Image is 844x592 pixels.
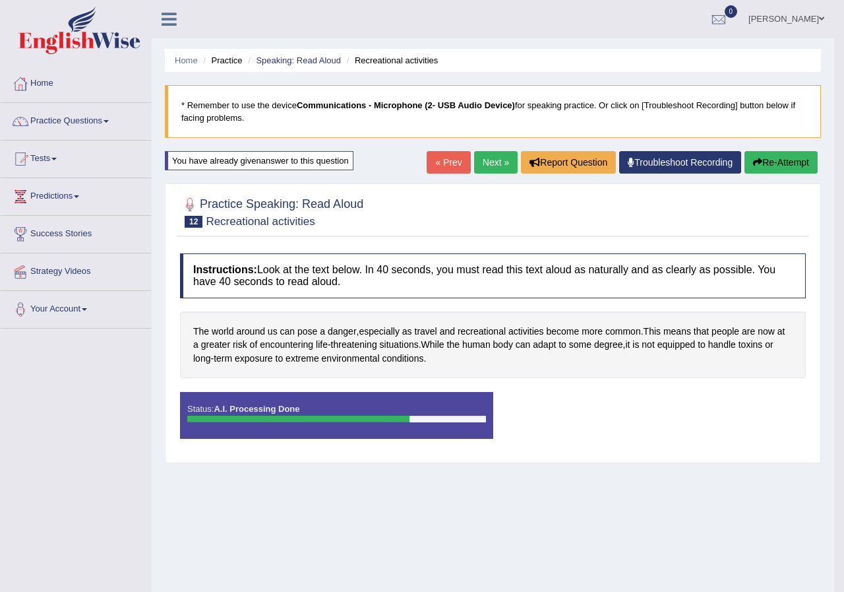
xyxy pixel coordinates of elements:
h4: Look at the text below. In 40 seconds, you must read this text aloud as naturally and as clearly ... [180,253,806,298]
div: , . - . , - . [180,312,806,379]
span: Click to see word definition [193,325,209,339]
span: Click to see word definition [421,338,444,352]
span: Click to see word definition [516,338,531,352]
b: Instructions: [193,264,257,275]
a: Your Account [1,291,151,324]
span: Click to see word definition [462,338,491,352]
span: Click to see word definition [322,352,380,366]
span: Click to see word definition [233,338,247,352]
span: Click to see word definition [644,325,661,339]
strong: A.I. Processing Done [214,404,299,414]
span: Click to see word definition [328,325,357,339]
span: Click to see word definition [440,325,455,339]
span: Click to see word definition [236,325,265,339]
span: Click to see word definition [280,325,295,339]
span: Click to see word definition [316,338,328,352]
li: Practice [200,54,242,67]
span: Click to see word definition [594,338,623,352]
span: Click to see word definition [235,352,273,366]
span: Click to see word definition [708,338,736,352]
span: Click to see word definition [415,325,437,339]
span: Click to see word definition [297,325,317,339]
span: Click to see word definition [663,325,691,339]
span: Click to see word definition [657,338,696,352]
span: Click to see word definition [268,325,278,339]
span: Click to see word definition [458,325,506,339]
blockquote: * Remember to use the device for speaking practice. Or click on [Troubleshoot Recording] button b... [165,85,821,138]
span: Click to see word definition [201,338,230,352]
span: Click to see word definition [711,325,739,339]
span: Click to see word definition [493,338,513,352]
span: Click to see word definition [582,325,603,339]
span: Click to see word definition [738,338,763,352]
span: Click to see word definition [320,325,325,339]
span: Click to see word definition [533,338,556,352]
a: Speaking: Read Aloud [256,55,341,65]
span: Click to see word definition [250,338,258,352]
span: Click to see word definition [777,325,785,339]
a: Predictions [1,178,151,211]
span: Click to see word definition [331,338,377,352]
b: Communications - Microphone (2- USB Audio Device) [297,100,515,110]
span: 0 [725,5,738,18]
small: Recreational activities [206,215,315,228]
a: Success Stories [1,216,151,249]
span: Click to see word definition [447,338,460,352]
a: Next » [474,151,518,174]
span: Click to see word definition [193,338,198,352]
span: Click to see word definition [359,325,399,339]
span: Click to see word definition [569,338,591,352]
span: Click to see word definition [212,325,233,339]
span: Click to see word definition [260,338,313,352]
a: Home [175,55,198,65]
span: Click to see word definition [547,325,580,339]
span: Click to see word definition [605,325,641,339]
a: Troubleshoot Recording [619,151,741,174]
span: Click to see word definition [694,325,709,339]
span: 12 [185,216,202,228]
li: Recreational activities [344,54,438,67]
a: « Prev [427,151,470,174]
span: Click to see word definition [758,325,775,339]
div: Status: [180,392,493,438]
a: Practice Questions [1,103,151,136]
span: Click to see word definition [765,338,773,352]
span: Click to see word definition [276,352,284,366]
span: Click to see word definition [402,325,412,339]
span: Click to see word definition [558,338,566,352]
a: Tests [1,141,151,174]
button: Re-Attempt [744,151,818,174]
a: Strategy Videos [1,253,151,286]
span: Click to see word definition [286,352,319,366]
span: Click to see word definition [214,352,232,366]
span: Click to see word definition [508,325,544,339]
h2: Practice Speaking: Read Aloud [180,195,363,228]
span: Click to see word definition [632,338,639,352]
span: Click to see word definition [625,338,630,352]
span: Click to see word definition [742,325,755,339]
span: Click to see word definition [642,338,654,352]
button: Report Question [521,151,616,174]
span: Click to see word definition [193,352,210,366]
a: Home [1,65,151,98]
div: You have already given answer to this question [165,151,353,170]
span: Click to see word definition [698,338,706,352]
span: Click to see word definition [380,338,419,352]
span: Click to see word definition [382,352,423,366]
